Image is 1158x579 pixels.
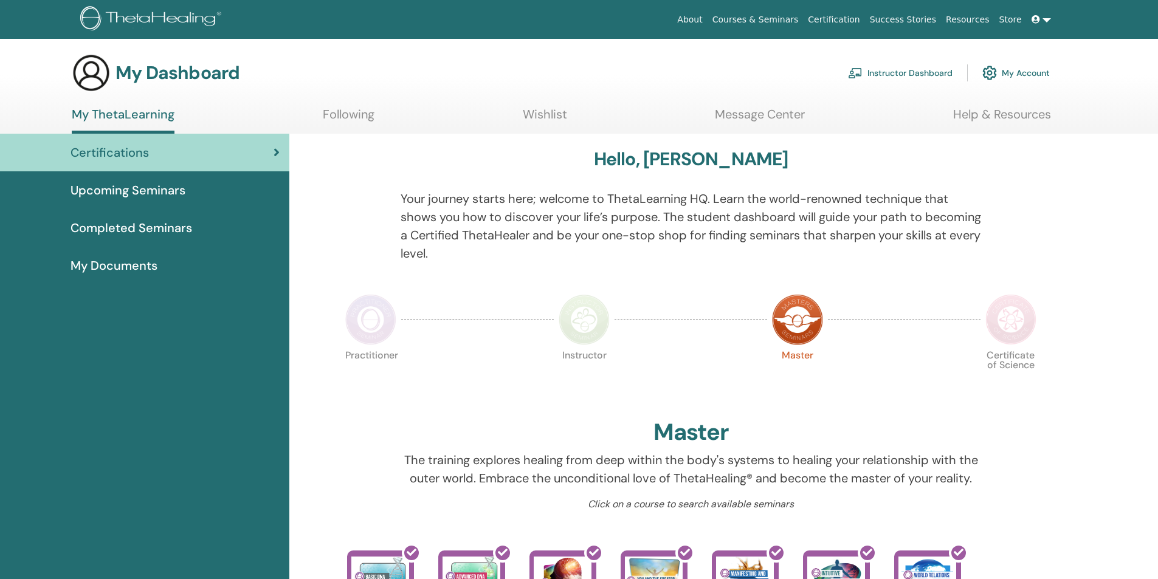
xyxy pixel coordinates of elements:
img: Master [772,294,823,345]
img: Practitioner [345,294,396,345]
h3: Hello, [PERSON_NAME] [594,148,788,170]
img: chalkboard-teacher.svg [848,67,863,78]
p: Your journey starts here; welcome to ThetaLearning HQ. Learn the world-renowned technique that sh... [401,190,981,262]
p: Certificate of Science [985,351,1036,402]
span: Upcoming Seminars [71,181,185,199]
span: Certifications [71,143,149,162]
a: Message Center [715,107,805,131]
a: Success Stories [865,9,941,31]
span: Completed Seminars [71,219,192,237]
img: cog.svg [982,63,997,83]
img: Instructor [559,294,610,345]
h3: My Dashboard [115,62,240,84]
a: My ThetaLearning [72,107,174,134]
h2: Master [653,419,729,447]
p: Practitioner [345,351,396,402]
a: About [672,9,707,31]
img: Certificate of Science [985,294,1036,345]
a: Wishlist [523,107,567,131]
img: logo.png [80,6,226,33]
a: Resources [941,9,994,31]
span: My Documents [71,256,157,275]
p: The training explores healing from deep within the body's systems to healing your relationship wi... [401,451,981,487]
a: Store [994,9,1027,31]
p: Instructor [559,351,610,402]
img: generic-user-icon.jpg [72,53,111,92]
a: Courses & Seminars [708,9,804,31]
a: Instructor Dashboard [848,60,953,86]
p: Master [772,351,823,402]
p: Click on a course to search available seminars [401,497,981,512]
a: Certification [803,9,864,31]
a: Help & Resources [953,107,1051,131]
a: Following [323,107,374,131]
a: My Account [982,60,1050,86]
